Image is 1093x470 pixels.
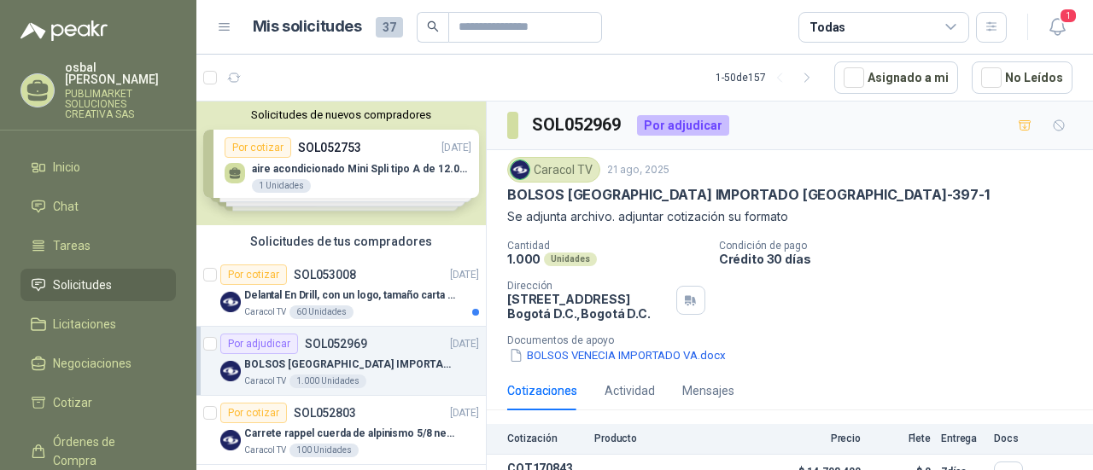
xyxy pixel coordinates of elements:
p: BOLSOS [GEOGRAPHIC_DATA] IMPORTADO [GEOGRAPHIC_DATA]-397-1 [244,357,457,373]
a: Inicio [20,151,176,183]
span: Inicio [53,158,80,177]
span: 1 [1059,8,1078,24]
span: Solicitudes [53,276,112,294]
h1: Mis solicitudes [253,15,362,39]
div: 1 - 50 de 157 [716,64,821,91]
p: Precio [775,432,861,444]
p: Cantidad [507,240,705,252]
div: Mensajes [682,381,734,400]
a: Cotizar [20,386,176,419]
a: Licitaciones [20,308,176,340]
p: 1.000 [507,252,541,266]
div: Por cotizar [220,403,287,423]
p: [DATE] [450,405,479,421]
div: 60 Unidades [289,305,354,319]
img: Logo peakr [20,20,108,41]
div: Por cotizar [220,264,287,285]
div: Actividad [605,381,655,400]
a: Por cotizarSOL053008[DATE] Company LogoDelantal En Drill, con un logo, tamaño carta 1 tinta (Se e... [196,258,486,327]
div: 100 Unidades [289,444,359,457]
img: Company Logo [220,430,241,450]
button: Asignado a mi [834,61,958,94]
p: [DATE] [450,336,479,352]
p: Condición de pago [719,240,1086,252]
p: Documentos de apoyo [507,334,1086,346]
span: Negociaciones [53,354,132,373]
p: Se adjunta archivo. adjuntar cotización su formato [507,207,1073,226]
div: Unidades [544,252,597,266]
div: 1.000 Unidades [289,374,366,388]
span: Licitaciones [53,315,116,334]
a: Por cotizarSOL052803[DATE] Company LogoCarrete rappel cuerda de alpinismo 5/8 negra 16mmCaracol T... [196,396,486,465]
span: Cotizar [53,393,92,412]
p: Cotización [507,432,584,444]
p: SOL052803 [294,407,356,419]
p: [STREET_ADDRESS] Bogotá D.C. , Bogotá D.C. [507,292,669,321]
p: PUBLIMARKET SOLUCIONES CREATIVA SAS [65,89,176,119]
div: Por adjudicar [220,334,298,354]
span: Chat [53,197,79,216]
img: Company Logo [220,361,241,381]
span: 37 [376,17,403,38]
p: Delantal En Drill, con un logo, tamaño carta 1 tinta (Se envia enlacen, como referencia) [244,287,457,304]
span: Tareas [53,236,91,255]
button: 1 [1042,12,1073,43]
p: Docs [994,432,1028,444]
p: Caracol TV [244,374,286,388]
p: SOL053008 [294,269,356,281]
p: Caracol TV [244,444,286,457]
div: Todas [810,18,845,37]
p: 21 ago, 2025 [607,162,669,178]
a: Chat [20,190,176,223]
a: Por adjudicarSOL052969[DATE] Company LogoBOLSOS [GEOGRAPHIC_DATA] IMPORTADO [GEOGRAPHIC_DATA]-397... [196,327,486,396]
span: search [427,20,439,32]
p: Flete [871,432,931,444]
div: Solicitudes de tus compradores [196,225,486,258]
p: BOLSOS [GEOGRAPHIC_DATA] IMPORTADO [GEOGRAPHIC_DATA]-397-1 [507,186,990,204]
p: Dirección [507,280,669,292]
p: Entrega [941,432,984,444]
button: BOLSOS VENECIA IMPORTADO VA.docx [507,346,728,364]
div: Por adjudicar [637,115,729,136]
a: Solicitudes [20,269,176,301]
img: Company Logo [511,160,529,179]
p: SOL052969 [305,338,367,350]
p: Crédito 30 días [719,252,1086,266]
a: Tareas [20,229,176,262]
button: Solicitudes de nuevos compradores [203,108,479,121]
span: Órdenes de Compra [53,432,160,470]
p: Carrete rappel cuerda de alpinismo 5/8 negra 16mm [244,426,457,442]
img: Company Logo [220,292,241,312]
p: Caracol TV [244,305,286,319]
p: osbal [PERSON_NAME] [65,61,176,85]
a: Negociaciones [20,347,176,380]
p: Producto [594,432,765,444]
h3: SOL052969 [532,112,623,138]
button: No Leídos [972,61,1073,94]
div: Cotizaciones [507,381,577,400]
div: Solicitudes de nuevos compradoresPor cotizarSOL052753[DATE] aire acondicionado Mini Spli tipo A d... [196,102,486,225]
p: [DATE] [450,267,479,283]
div: Caracol TV [507,157,600,183]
